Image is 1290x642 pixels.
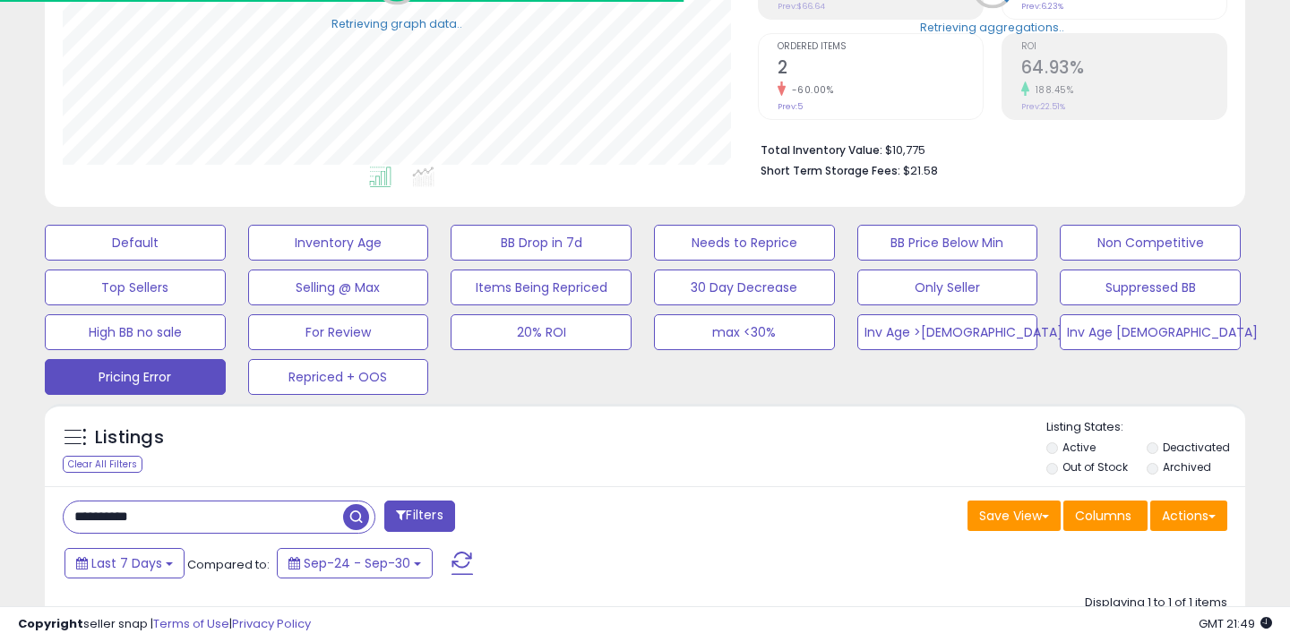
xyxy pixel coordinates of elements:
[1046,419,1246,436] p: Listing States:
[1062,459,1128,475] label: Out of Stock
[1060,270,1241,305] button: Suppressed BB
[654,314,835,350] button: max <30%
[654,270,835,305] button: 30 Day Decrease
[45,359,226,395] button: Pricing Error
[654,225,835,261] button: Needs to Reprice
[1060,314,1241,350] button: Inv Age [DEMOGRAPHIC_DATA]
[63,456,142,473] div: Clear All Filters
[1150,501,1227,531] button: Actions
[187,556,270,573] span: Compared to:
[45,314,226,350] button: High BB no sale
[95,425,164,450] h5: Listings
[18,616,311,633] div: seller snap | |
[153,615,229,632] a: Terms of Use
[857,314,1038,350] button: Inv Age >[DEMOGRAPHIC_DATA], <91
[91,554,162,572] span: Last 7 Days
[857,270,1038,305] button: Only Seller
[451,225,632,261] button: BB Drop in 7d
[232,615,311,632] a: Privacy Policy
[451,270,632,305] button: Items Being Repriced
[1163,459,1211,475] label: Archived
[1063,501,1148,531] button: Columns
[45,270,226,305] button: Top Sellers
[857,225,1038,261] button: BB Price Below Min
[304,554,410,572] span: Sep-24 - Sep-30
[331,15,462,31] div: Retrieving graph data..
[1085,595,1227,612] div: Displaying 1 to 1 of 1 items
[1062,440,1096,455] label: Active
[451,314,632,350] button: 20% ROI
[18,615,83,632] strong: Copyright
[45,225,226,261] button: Default
[1163,440,1230,455] label: Deactivated
[248,359,429,395] button: Repriced + OOS
[248,314,429,350] button: For Review
[1060,225,1241,261] button: Non Competitive
[967,501,1061,531] button: Save View
[248,225,429,261] button: Inventory Age
[248,270,429,305] button: Selling @ Max
[1199,615,1272,632] span: 2025-10-8 21:49 GMT
[277,548,433,578] button: Sep-24 - Sep-30
[64,548,185,578] button: Last 7 Days
[920,19,1064,35] div: Retrieving aggregations..
[1075,507,1131,525] span: Columns
[384,501,454,532] button: Filters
